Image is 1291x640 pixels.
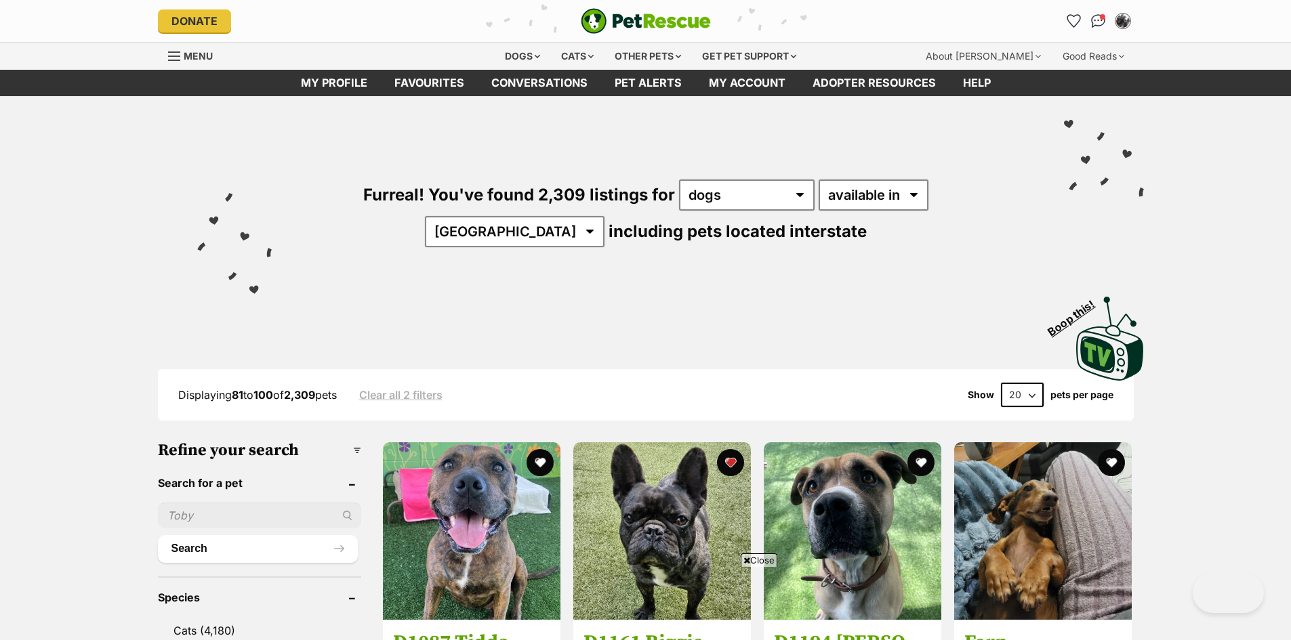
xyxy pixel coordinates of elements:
strong: 2,309 [284,388,315,402]
a: Favourites [1063,10,1085,32]
input: Toby [158,503,361,528]
ul: Account quick links [1063,10,1134,32]
button: My account [1112,10,1134,32]
a: Adopter resources [799,70,949,96]
button: favourite [717,449,744,476]
header: Species [158,591,361,603]
button: favourite [1099,449,1126,476]
span: Boop this! [1045,289,1107,338]
strong: 81 [232,388,243,402]
img: Kate Stockwell profile pic [1116,14,1130,28]
span: including pets located interstate [609,221,867,241]
a: Help [949,70,1004,96]
span: Show [968,389,994,400]
span: Menu [184,50,213,62]
a: My profile [287,70,381,96]
button: favourite [907,449,935,476]
a: Pet alerts [601,70,695,96]
div: Other pets [605,43,691,70]
a: Clear all 2 filters [359,389,443,401]
img: PetRescue TV logo [1076,297,1144,381]
a: My account [695,70,799,96]
div: Dogs [495,43,550,70]
a: Donate [158,9,231,33]
img: chat-41dd97257d64d25036548639549fe6c8038ab92f7586957e7f3b1b290dea8141.svg [1091,14,1105,28]
button: favourite [527,449,554,476]
a: Conversations [1088,10,1109,32]
img: D1161 Biggie - French Bulldog [573,442,751,620]
span: Furreal! You've found 2,309 listings for [363,185,675,205]
a: Boop this! [1076,284,1144,383]
div: Cats [552,43,603,70]
div: About [PERSON_NAME] [916,43,1050,70]
a: Favourites [381,70,478,96]
button: Search [158,535,358,562]
img: D1087 Tidda - American Staffordshire Terrier Dog [383,442,560,620]
div: Get pet support [693,43,806,70]
span: Displaying to of pets [178,388,337,402]
img: D1194 Trent - American Staffordshire Terrier Dog [764,442,941,620]
iframe: Help Scout Beacon - Open [1193,572,1264,613]
img: logo-e224e6f780fb5917bec1dbf3a21bbac754714ae5b6737aabdf751b685950b380.svg [581,8,711,34]
a: conversations [478,70,601,96]
span: Close [741,553,777,567]
img: Fern - Dachshund (Miniature Smooth Haired) Dog [954,442,1132,620]
div: Good Reads [1053,43,1134,70]
iframe: Advertisement [317,572,975,633]
a: Menu [168,43,222,67]
a: PetRescue [581,8,711,34]
h3: Refine your search [158,441,361,460]
strong: 100 [253,388,273,402]
header: Search for a pet [158,477,361,489]
label: pets per page [1050,389,1113,400]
